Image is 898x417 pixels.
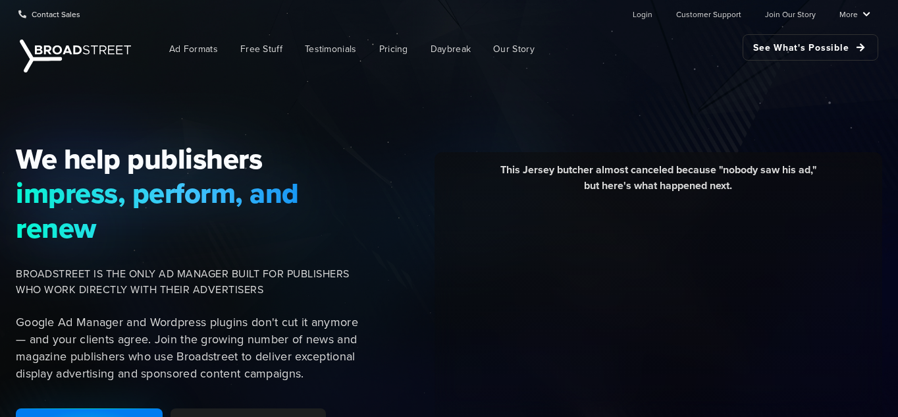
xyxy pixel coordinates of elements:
nav: Main [138,28,878,70]
span: Free Stuff [240,42,282,56]
span: Ad Formats [169,42,218,56]
span: Testimonials [305,42,357,56]
a: Join Our Story [765,1,816,27]
span: We help publishers [16,142,359,176]
span: BROADSTREET IS THE ONLY AD MANAGER BUILT FOR PUBLISHERS WHO WORK DIRECTLY WITH THEIR ADVERTISERS [16,266,359,298]
a: Testimonials [295,34,367,64]
a: Daybreak [421,34,481,64]
a: Contact Sales [18,1,80,27]
div: This Jersey butcher almost canceled because "nobody saw his ad," but here's what happened next. [444,162,872,204]
a: Free Stuff [230,34,292,64]
a: Our Story [483,34,544,64]
img: Broadstreet | The Ad Manager for Small Publishers [20,40,131,72]
a: See What's Possible [743,34,878,61]
a: Ad Formats [159,34,228,64]
span: Our Story [493,42,535,56]
span: Daybreak [431,42,471,56]
a: Customer Support [676,1,741,27]
p: Google Ad Manager and Wordpress plugins don't cut it anymore — and your clients agree. Join the g... [16,314,359,382]
span: Pricing [379,42,408,56]
a: More [839,1,870,27]
span: impress, perform, and renew [16,176,359,245]
a: Pricing [369,34,418,64]
a: Login [633,1,652,27]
